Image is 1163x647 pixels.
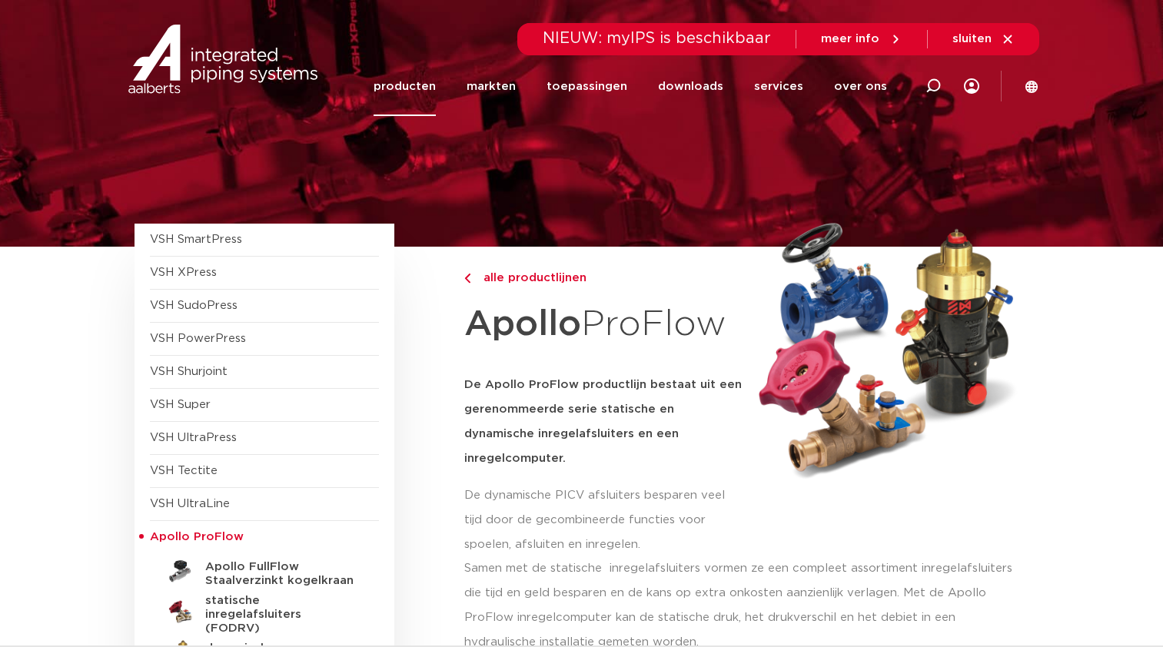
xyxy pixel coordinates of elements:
span: alle productlijnen [474,272,586,284]
h5: statische inregelafsluiters (FODRV) [205,594,357,635]
a: VSH SmartPress [150,234,242,245]
a: downloads [658,57,723,116]
a: Apollo FullFlow Staalverzinkt kogelkraan [150,554,379,588]
a: toepassingen [547,57,627,116]
a: VSH UltraLine [150,498,230,509]
a: VSH XPress [150,267,217,278]
a: VSH UltraPress [150,432,237,443]
a: sluiten [952,32,1015,46]
span: Apollo ProFlow [150,531,244,542]
a: markten [467,57,516,116]
a: VSH Shurjoint [150,366,228,377]
a: meer info [821,32,902,46]
a: VSH SudoPress [150,300,238,311]
nav: Menu [374,57,887,116]
h5: De Apollo ProFlow productlijn bestaat uit een gerenommeerde serie statische en dynamische inregel... [464,373,743,471]
h5: Apollo FullFlow Staalverzinkt kogelkraan [205,560,357,588]
strong: Apollo [464,307,581,342]
a: alle productlijnen [464,269,743,287]
span: meer info [821,33,879,45]
a: over ons [834,57,887,116]
a: VSH Tectite [150,465,218,476]
h1: ProFlow [464,295,743,354]
a: VSH Super [150,399,211,410]
a: producten [374,57,436,116]
span: sluiten [952,33,992,45]
span: NIEUW: myIPS is beschikbaar [543,31,771,46]
a: VSH PowerPress [150,333,246,344]
a: services [754,57,803,116]
img: chevron-right.svg [464,274,470,284]
p: De dynamische PICV afsluiters besparen veel tijd door de gecombineerde functies voor spoelen, afs... [464,483,743,557]
a: statische inregelafsluiters (FODRV) [150,588,379,635]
